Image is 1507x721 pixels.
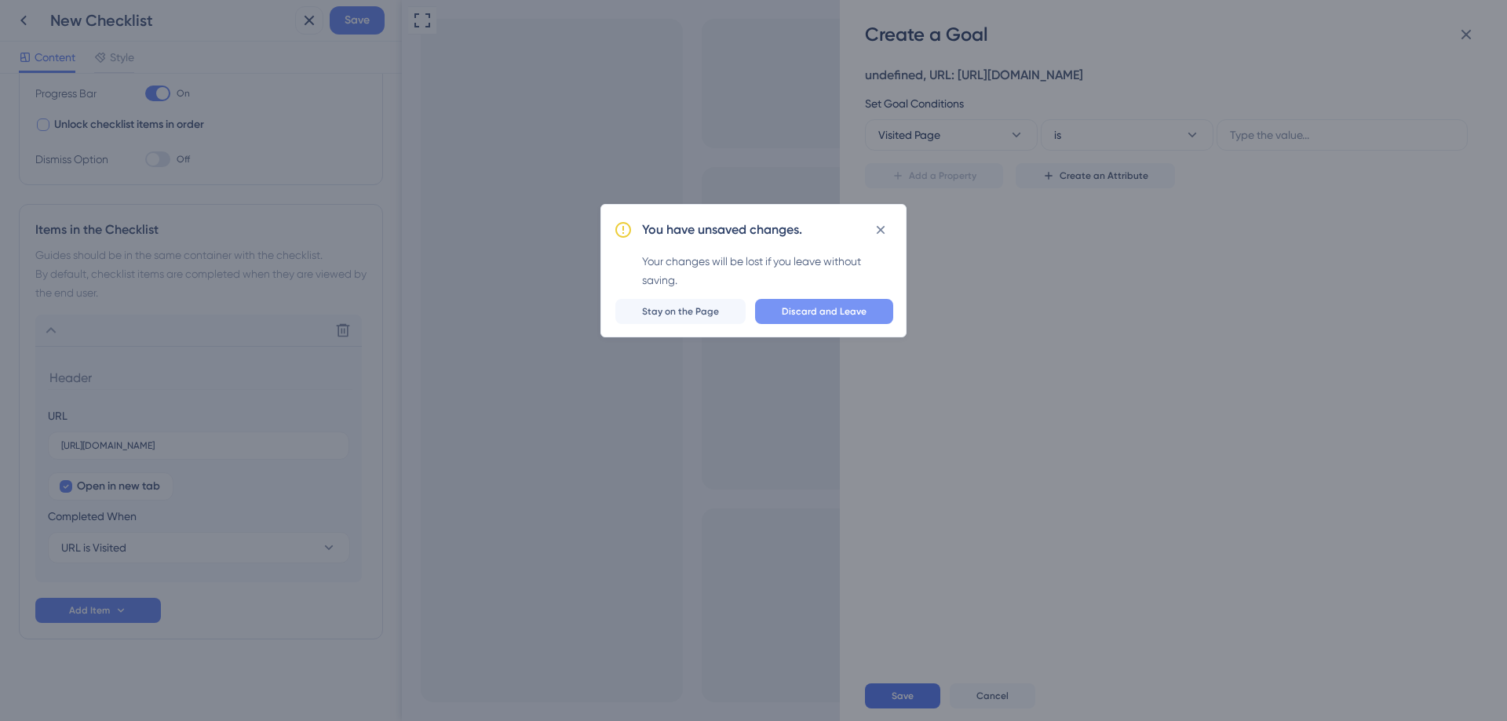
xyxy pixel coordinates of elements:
[782,305,867,318] span: Discard and Leave
[642,220,802,239] h2: You have unsaved changes.
[1008,621,1077,637] div: Get Started
[1024,588,1077,600] span: Live Preview
[642,252,893,289] div: Your changes will be lost if you leave without saving.
[995,616,1089,643] div: Open Get Started checklist
[642,305,719,318] span: Stay on the Page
